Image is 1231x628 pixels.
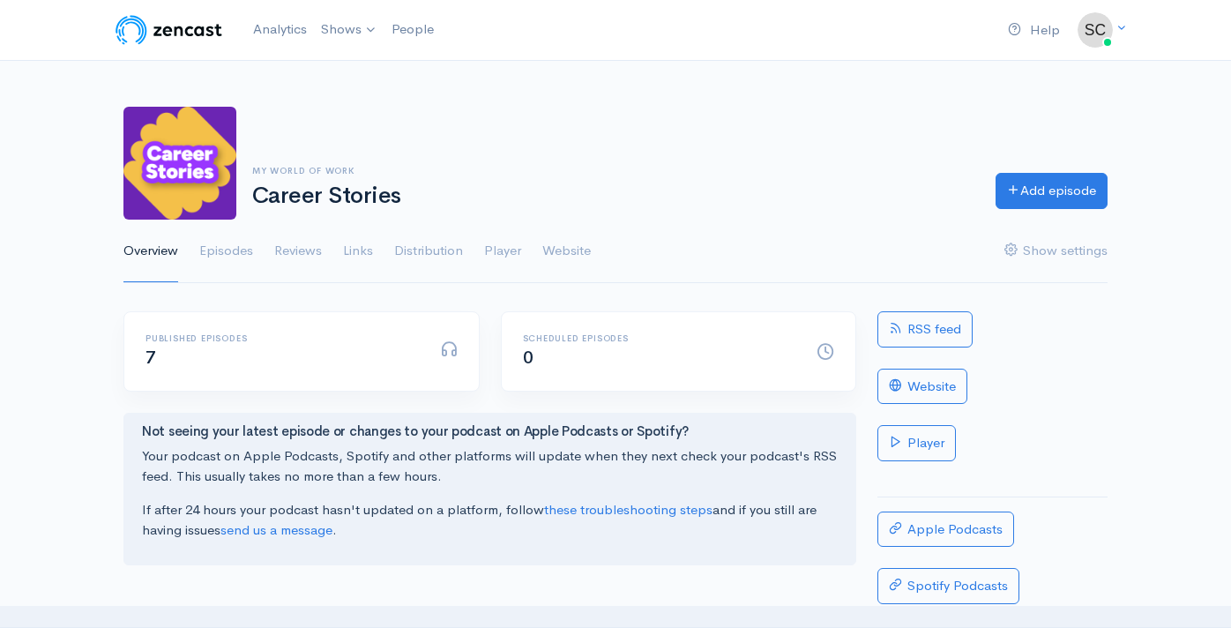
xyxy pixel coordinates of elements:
[484,220,521,283] a: Player
[877,425,956,461] a: Player
[199,220,253,283] a: Episodes
[1078,12,1113,48] img: ...
[343,220,373,283] a: Links
[123,220,178,283] a: Overview
[394,220,463,283] a: Distribution
[384,11,441,49] a: People
[142,424,838,439] h4: Not seeing your latest episode or changes to your podcast on Apple Podcasts or Spotify?
[523,333,796,343] h6: Scheduled episodes
[274,220,322,283] a: Reviews
[142,500,838,540] p: If after 24 hours your podcast hasn't updated on a platform, follow and if you still are having i...
[220,521,332,538] a: send us a message
[252,166,974,176] h6: My World of Work
[877,369,967,405] a: Website
[145,333,419,343] h6: Published episodes
[142,446,838,486] p: Your podcast on Apple Podcasts, Spotify and other platforms will update when they next check your...
[877,568,1019,604] a: Spotify Podcasts
[996,173,1108,209] a: Add episode
[252,183,974,209] h1: Career Stories
[542,220,591,283] a: Website
[113,12,225,48] img: ZenCast Logo
[145,347,156,369] span: 7
[523,347,533,369] span: 0
[877,311,973,348] a: RSS feed
[544,501,712,518] a: these troubleshooting steps
[314,11,384,49] a: Shows
[877,512,1014,548] a: Apple Podcasts
[1001,11,1067,49] a: Help
[1004,220,1108,283] a: Show settings
[246,11,314,49] a: Analytics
